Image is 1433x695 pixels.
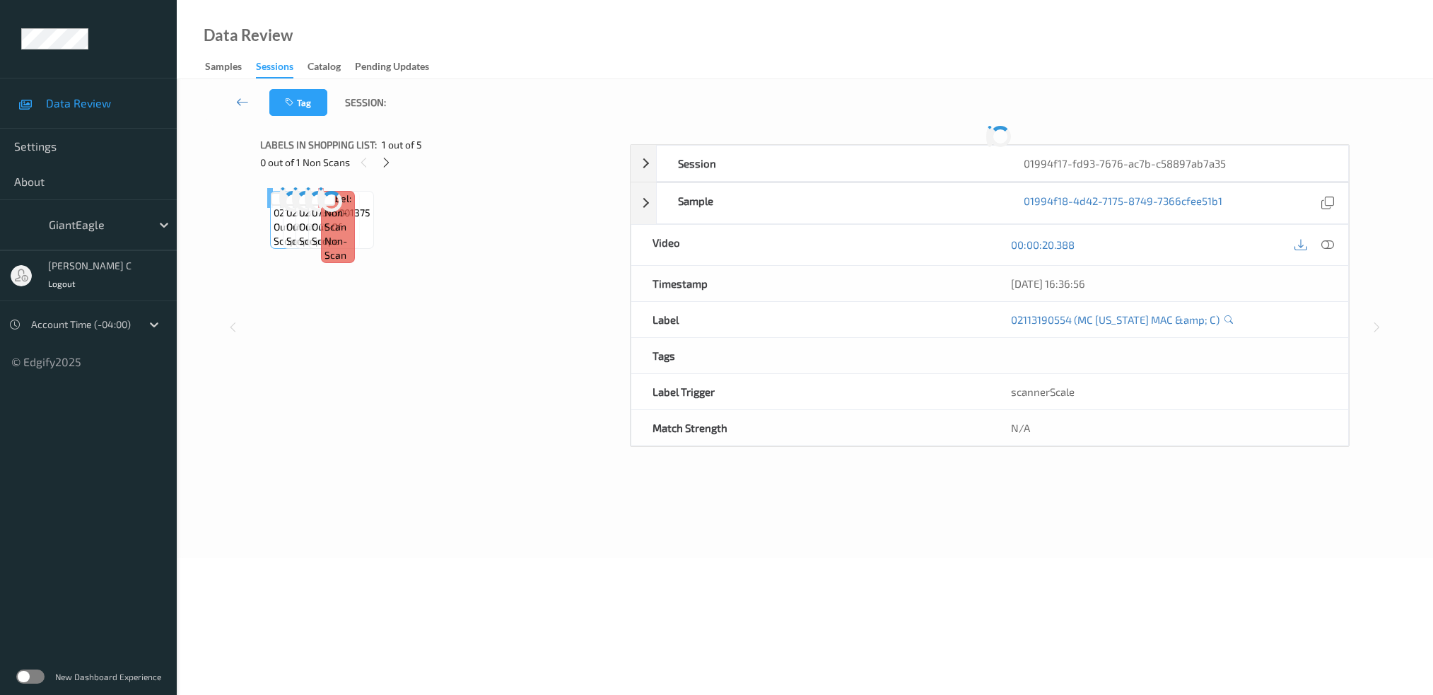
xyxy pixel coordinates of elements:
[1024,194,1222,213] a: 01994f18-4d42-7175-8749-7366cfee51b1
[324,234,351,262] span: non-scan
[274,220,332,248] span: out-of-scope
[631,266,990,301] div: Timestamp
[256,59,293,78] div: Sessions
[990,374,1348,409] div: scannerScale
[204,28,293,42] div: Data Review
[631,302,990,337] div: Label
[308,59,341,77] div: Catalog
[256,57,308,78] a: Sessions
[1011,238,1075,252] a: 00:00:20.388
[308,57,355,77] a: Catalog
[1002,146,1348,181] div: 01994f17-fd93-7676-ac7b-c58897ab7a35
[324,192,351,234] span: Label: Non-Scan
[286,220,344,248] span: out-of-scope
[260,138,377,152] span: Labels in shopping list:
[631,145,1349,182] div: Session01994f17-fd93-7676-ac7b-c58897ab7a35
[657,146,1002,181] div: Session
[205,57,256,77] a: Samples
[1011,276,1327,291] div: [DATE] 16:36:56
[260,153,620,171] div: 0 out of 1 Non Scans
[355,57,443,77] a: Pending Updates
[631,410,990,445] div: Match Strength
[312,220,370,248] span: out-of-scope
[345,95,386,110] span: Session:
[355,59,429,77] div: Pending Updates
[631,225,990,265] div: Video
[382,138,422,152] span: 1 out of 5
[631,374,990,409] div: Label Trigger
[1011,313,1219,327] a: 02113190554 (MC [US_STATE] MAC &amp; C)
[990,410,1348,445] div: N/A
[205,59,242,77] div: Samples
[299,220,356,248] span: out-of-scope
[631,182,1349,224] div: Sample01994f18-4d42-7175-8749-7366cfee51b1
[631,338,990,373] div: Tags
[657,183,1002,223] div: Sample
[269,89,327,116] button: Tag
